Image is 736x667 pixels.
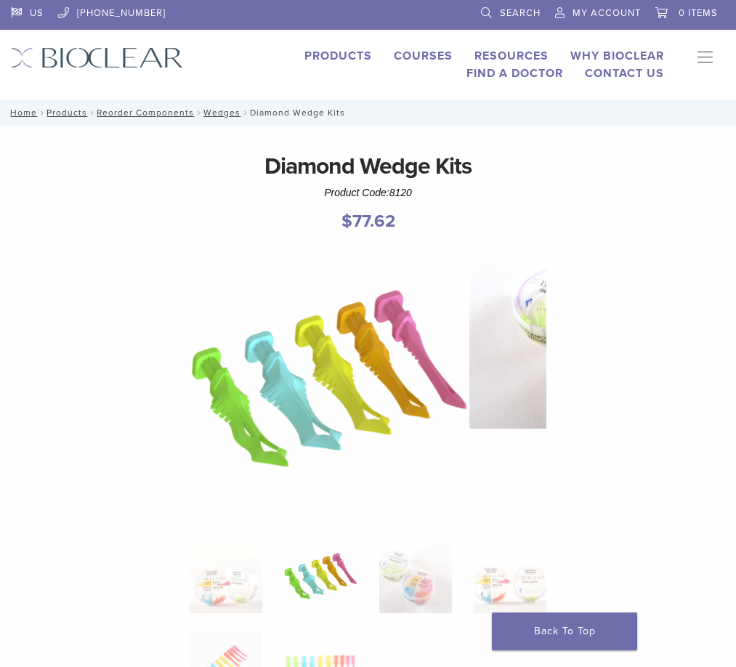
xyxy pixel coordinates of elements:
[500,7,541,19] span: Search
[11,149,725,184] h1: Diamond Wedge Kits
[341,211,395,232] bdi: 77.62
[379,541,452,613] img: Diamond Wedge Kits - Image 3
[46,108,87,118] a: Products
[573,7,641,19] span: My Account
[686,47,725,69] nav: Primary Navigation
[304,49,372,63] a: Products
[87,109,97,116] span: /
[37,109,46,116] span: /
[6,108,37,118] a: Home
[570,49,664,63] a: Why Bioclear
[394,49,453,63] a: Courses
[284,541,357,613] img: Diamond Wedge Kits - Image 2
[11,47,183,68] img: Bioclear
[194,109,203,116] span: /
[466,66,563,81] a: Find A Doctor
[190,242,469,522] img: Diamond Wedge Kits - Image 2
[389,187,412,198] span: 8120
[341,211,352,232] span: $
[203,108,240,118] a: Wedges
[97,108,194,118] a: Reorder Components
[240,109,250,116] span: /
[324,187,412,198] span: Product Code:
[190,541,262,613] img: Diamond-Wedges-Assorted-3-Copy-e1548779949314-324x324.jpg
[492,613,637,650] a: Back To Top
[679,7,718,19] span: 0 items
[474,49,549,63] a: Resources
[474,541,546,613] img: Diamond Wedge Kits - Image 4
[585,66,664,81] a: Contact Us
